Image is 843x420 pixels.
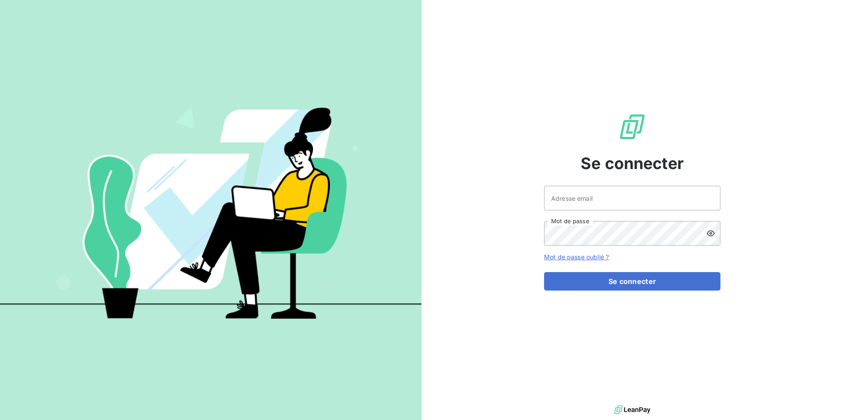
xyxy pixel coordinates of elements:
[618,113,646,141] img: Logo LeanPay
[544,253,609,261] a: Mot de passe oublié ?
[544,186,720,210] input: placeholder
[581,151,684,175] span: Se connecter
[544,272,720,291] button: Se connecter
[614,403,650,416] img: logo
